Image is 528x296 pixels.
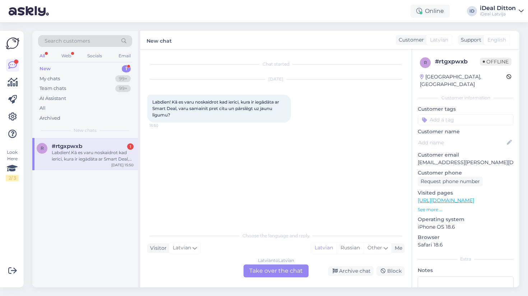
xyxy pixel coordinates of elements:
[418,197,474,204] a: [URL][DOMAIN_NAME]
[418,206,514,213] p: See more ...
[467,6,477,16] div: ID
[38,51,46,61] div: All
[418,139,505,147] input: Add name
[127,143,134,150] div: 1
[173,244,191,252] span: Latvian
[244,264,309,277] div: Take over the chat
[420,73,506,88] div: [GEOGRAPHIC_DATA], [GEOGRAPHIC_DATA]
[115,75,131,82] div: 99+
[147,76,404,82] div: [DATE]
[418,267,514,274] p: Notes
[258,257,294,264] div: Latvian to Latvian
[367,244,382,251] span: Other
[435,57,480,66] div: # rtgxpwxb
[115,85,131,92] div: 99+
[418,151,514,159] p: Customer email
[480,58,511,66] span: Offline
[337,243,363,253] div: Russian
[40,65,51,72] div: New
[52,149,134,162] div: Labdien! Kā es varu noskaidrot kad ierīci, kura ir iegādāta ar Smart Deal, varu samainīt pret cit...
[147,61,404,67] div: Chat started
[45,37,90,45] span: Search customers
[122,65,131,72] div: 1
[111,162,134,168] div: [DATE] 15:50
[480,5,524,17] a: iDeal DittoniDeal Latvija
[418,216,514,223] p: Operating system
[458,36,481,44] div: Support
[74,127,97,134] span: New chats
[86,51,103,61] div: Socials
[60,51,73,61] div: Web
[418,169,514,177] p: Customer phone
[418,234,514,241] p: Browser
[40,105,46,112] div: All
[376,266,404,276] div: Block
[424,60,427,65] span: r
[311,243,337,253] div: Latvian
[6,175,19,181] div: 2 / 3
[418,177,483,186] div: Request phone number
[40,115,60,122] div: Archived
[147,35,172,45] label: New chat
[487,36,506,44] span: English
[430,36,448,44] span: Latvian
[418,159,514,166] p: [EMAIL_ADDRESS][PERSON_NAME][DOMAIN_NAME]
[40,95,66,102] div: AI Assistant
[152,99,280,118] span: Labdien! Kā es varu noskaidrot kad ierīci, kura ir iegādāta ar Smart Deal, varu samainīt pret cit...
[392,244,402,252] div: Me
[147,233,404,239] div: Choose the language and reply
[396,36,424,44] div: Customer
[149,123,176,128] span: 15:50
[418,128,514,135] p: Customer name
[40,85,66,92] div: Team chats
[40,75,60,82] div: My chats
[418,223,514,231] p: iPhone OS 18.6
[117,51,132,61] div: Email
[6,37,19,50] img: Askly Logo
[480,11,516,17] div: iDeal Latvija
[52,143,82,149] span: #rtgxpwxb
[328,266,374,276] div: Archive chat
[418,105,514,113] p: Customer tags
[41,145,44,151] span: r
[418,114,514,125] input: Add a tag
[480,5,516,11] div: iDeal Ditton
[418,241,514,249] p: Safari 18.6
[147,244,167,252] div: Visitor
[418,95,514,101] div: Customer information
[6,149,19,181] div: Look Here
[418,189,514,197] p: Visited pages
[411,5,450,18] div: Online
[418,256,514,262] div: Extra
